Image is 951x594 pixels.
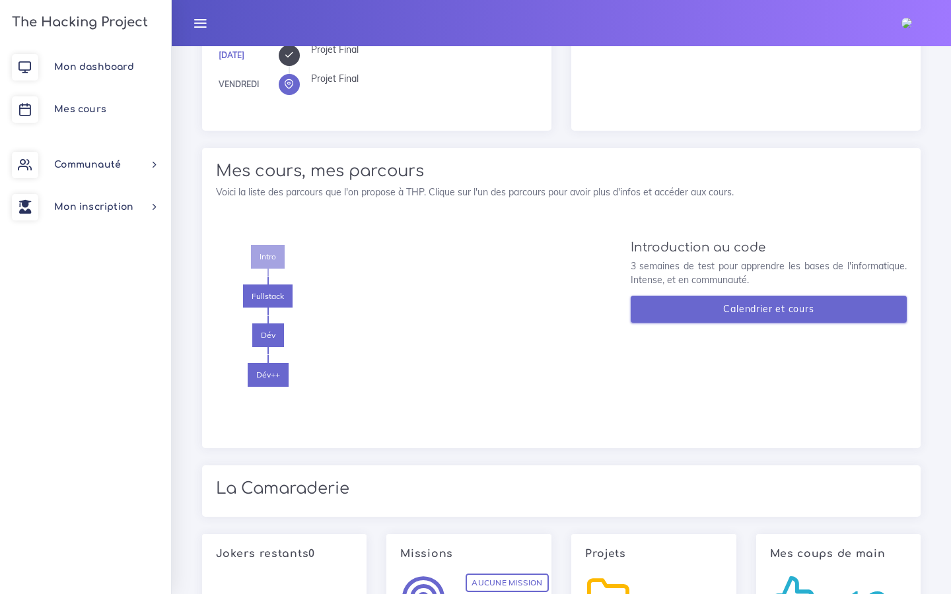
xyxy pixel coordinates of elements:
[901,18,912,28] img: ebpqfojrb5gtx9aihydm.jpg
[54,202,133,212] span: Mon inscription
[308,548,315,560] span: 0
[54,62,134,72] span: Mon dashboard
[466,574,548,592] span: Aucune mission
[248,363,289,387] span: Dév++
[219,50,244,60] a: [DATE]
[252,323,284,347] span: Dév
[631,240,907,255] h4: Introduction au code
[54,104,106,114] span: Mes cours
[216,479,907,498] h2: La Camaraderie
[8,15,148,30] h3: The Hacking Project
[219,77,259,92] div: Vendredi
[216,162,907,181] h2: Mes cours, mes parcours
[251,245,285,269] span: Intro
[243,284,293,308] span: Fullstack
[311,74,538,83] div: Projet Final
[631,259,907,286] p: 3 semaines de test pour apprendre les bases de l'informatique. Intense, et en communauté.
[400,548,538,560] h6: Missions
[311,45,538,54] div: Projet Final
[770,548,907,560] h6: Mes coups de main
[631,296,907,323] a: Calendrier et cours
[54,160,121,170] span: Communauté
[216,185,907,199] p: Voici la liste des parcours que l'on propose à THP. Clique sur l'un des parcours pour avoir plus ...
[216,548,353,560] h6: Jokers restants
[585,548,722,560] h6: Projets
